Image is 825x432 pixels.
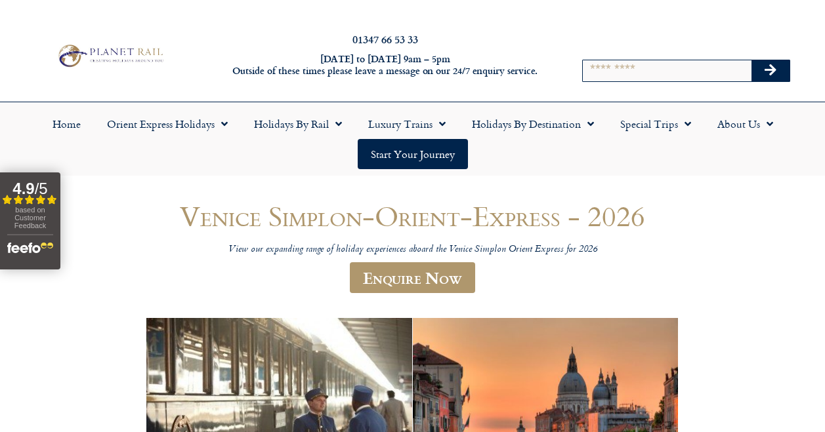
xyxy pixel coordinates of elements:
a: Luxury Trains [355,109,459,139]
a: Start your Journey [358,139,468,169]
a: 01347 66 53 33 [352,31,418,47]
nav: Menu [7,109,818,169]
a: Holidays by Destination [459,109,607,139]
a: About Us [704,109,786,139]
img: Planet Rail Train Holidays Logo [54,42,166,69]
h1: Venice Simplon-Orient-Express - 2026 [98,201,728,231]
button: Search [751,60,790,81]
h6: [DATE] to [DATE] 9am – 5pm Outside of these times please leave a message on our 24/7 enquiry serv... [223,53,547,77]
a: Enquire Now [350,262,475,293]
p: View our expanding range of holiday experiences aboard the Venice Simplon Orient Express for 2026 [98,244,728,256]
a: Home [39,109,94,139]
a: Holidays by Rail [241,109,355,139]
a: Special Trips [607,109,704,139]
a: Orient Express Holidays [94,109,241,139]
